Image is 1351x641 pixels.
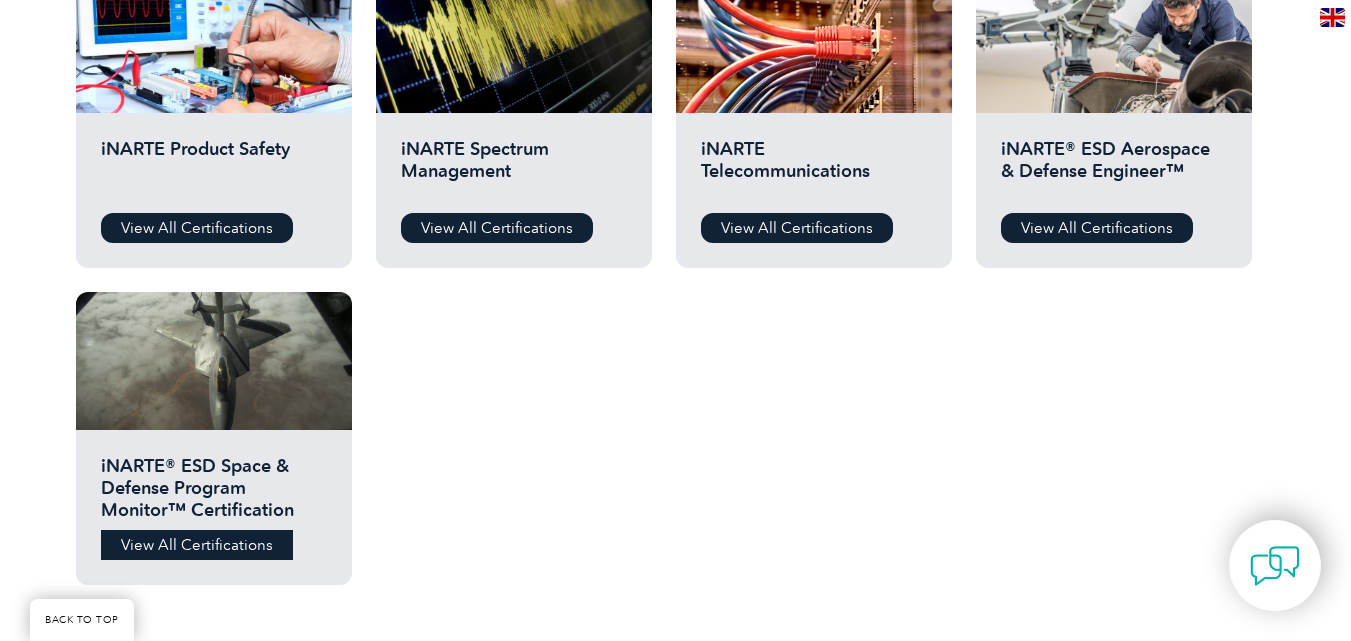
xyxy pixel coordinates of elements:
[101,455,327,515] h2: iNARTE® ESD Space & Defense Program Monitor™ Certification
[1320,8,1345,27] img: en
[401,138,627,198] h2: iNARTE Spectrum Management
[1001,138,1227,198] h2: iNARTE® ESD Aerospace & Defense Engineer™
[101,138,327,198] h2: iNARTE Product Safety
[701,138,927,198] h2: iNARTE Telecommunications
[30,599,134,641] a: BACK TO TOP
[701,213,893,243] a: View All Certifications
[101,530,293,560] a: View All Certifications
[101,213,293,243] a: View All Certifications
[401,213,593,243] a: View All Certifications
[1250,541,1300,591] img: contact-chat.png
[1001,213,1193,243] a: View All Certifications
